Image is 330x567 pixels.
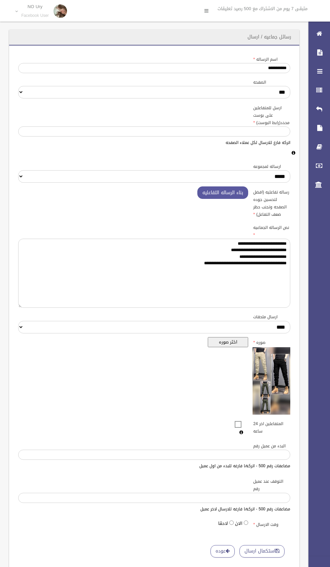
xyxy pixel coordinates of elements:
[197,186,248,199] button: بناء الرساله التفاعليه
[235,519,242,528] label: الان
[218,519,228,528] label: لاحقا
[18,141,290,145] h6: اتركه فارغ للارسال لكل عملاء الصفحه
[18,507,290,511] h6: مضاعفات رقم 500 - اتركها فارغه للارسال لاخر عميل
[21,4,49,9] p: NO Ury
[210,545,235,558] a: عوده
[21,13,49,18] small: Facebook User
[239,30,299,43] header: رسائل جماعيه / ارسال
[208,337,248,347] button: اختر صوره
[253,347,291,415] img: معاينه الصوره
[239,545,285,558] button: استكمال ارسال
[248,186,295,218] label: رساله تفاعليه (افضل لتحسين جوده الصفحه وتجنب حظر ضعف التفاعل)
[248,418,295,435] label: المتفاعلين اخر 24 ساعه
[18,464,290,468] h6: مضاعفات رقم 500 - اتركها فارغه للبدء من اول عميل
